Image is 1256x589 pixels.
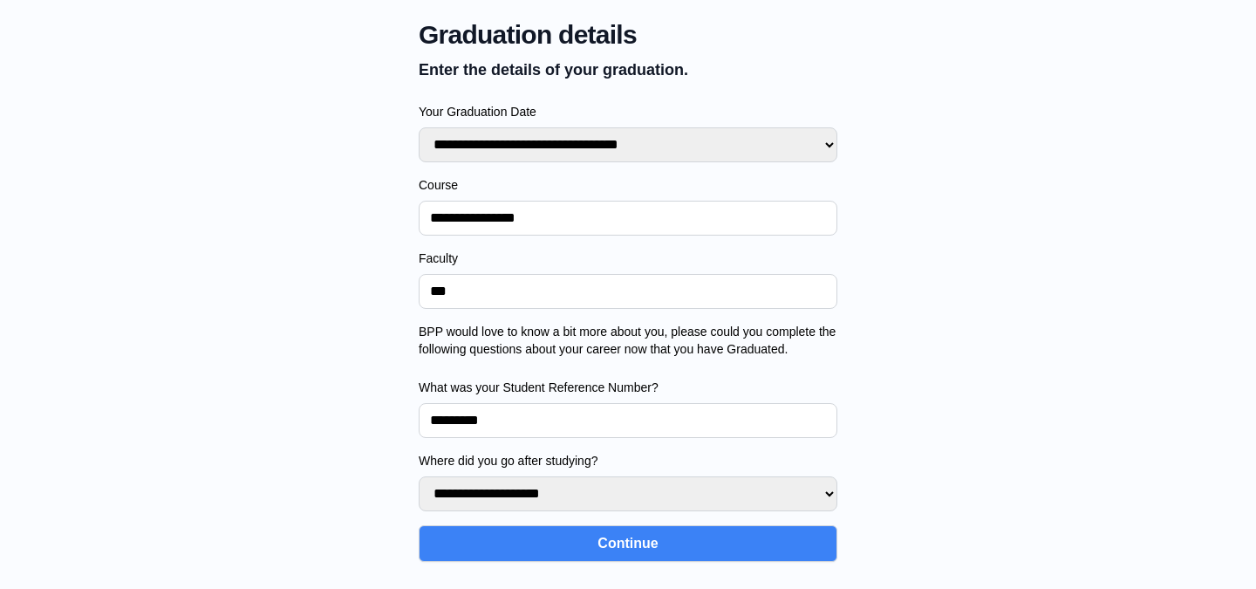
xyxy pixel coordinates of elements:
[419,379,837,396] label: What was your Student Reference Number?
[419,19,837,51] span: Graduation details
[419,323,837,358] label: BPP would love to know a bit more about you, please could you complete the following questions ab...
[419,250,837,267] label: Faculty
[419,525,837,562] button: Continue
[419,58,837,82] p: Enter the details of your graduation.
[419,103,837,120] label: Your Graduation Date
[419,176,837,194] label: Course
[419,452,837,469] label: Where did you go after studying?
